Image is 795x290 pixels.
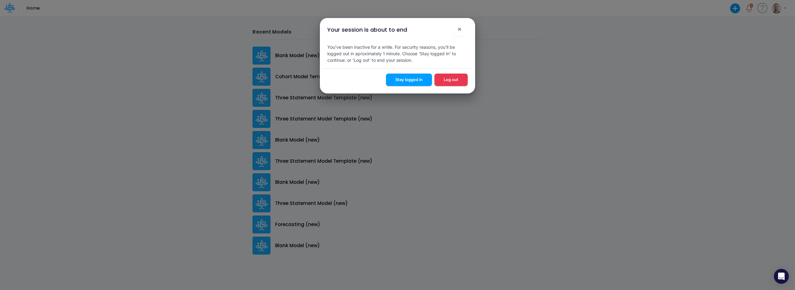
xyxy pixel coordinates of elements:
[774,269,789,284] div: Open Intercom Messenger
[386,74,432,86] button: Stay logged in
[434,74,468,86] button: Log out
[452,22,467,37] button: Close
[457,25,461,33] span: ×
[322,39,473,68] div: You've been inactive for a while. For security reasons, you'll be logged out in aproximately 1 mi...
[327,25,407,34] div: Your session is about to end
